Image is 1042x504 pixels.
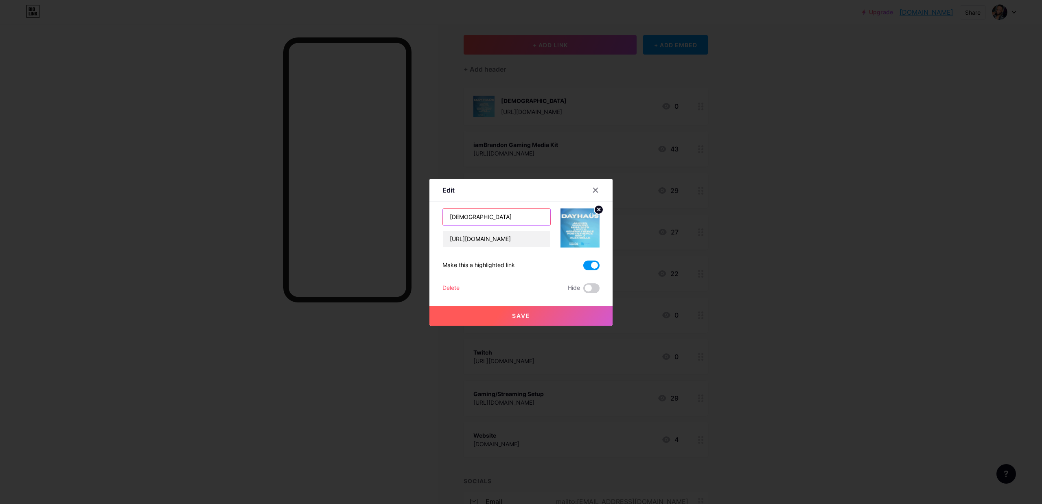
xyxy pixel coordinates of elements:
input: URL [443,231,550,247]
input: Title [443,209,550,225]
div: Delete [442,283,460,293]
span: Save [512,312,530,319]
div: Edit [442,185,455,195]
img: link_thumbnail [560,208,600,248]
span: Hide [568,283,580,293]
button: Save [429,306,613,326]
div: Make this a highlighted link [442,261,515,270]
